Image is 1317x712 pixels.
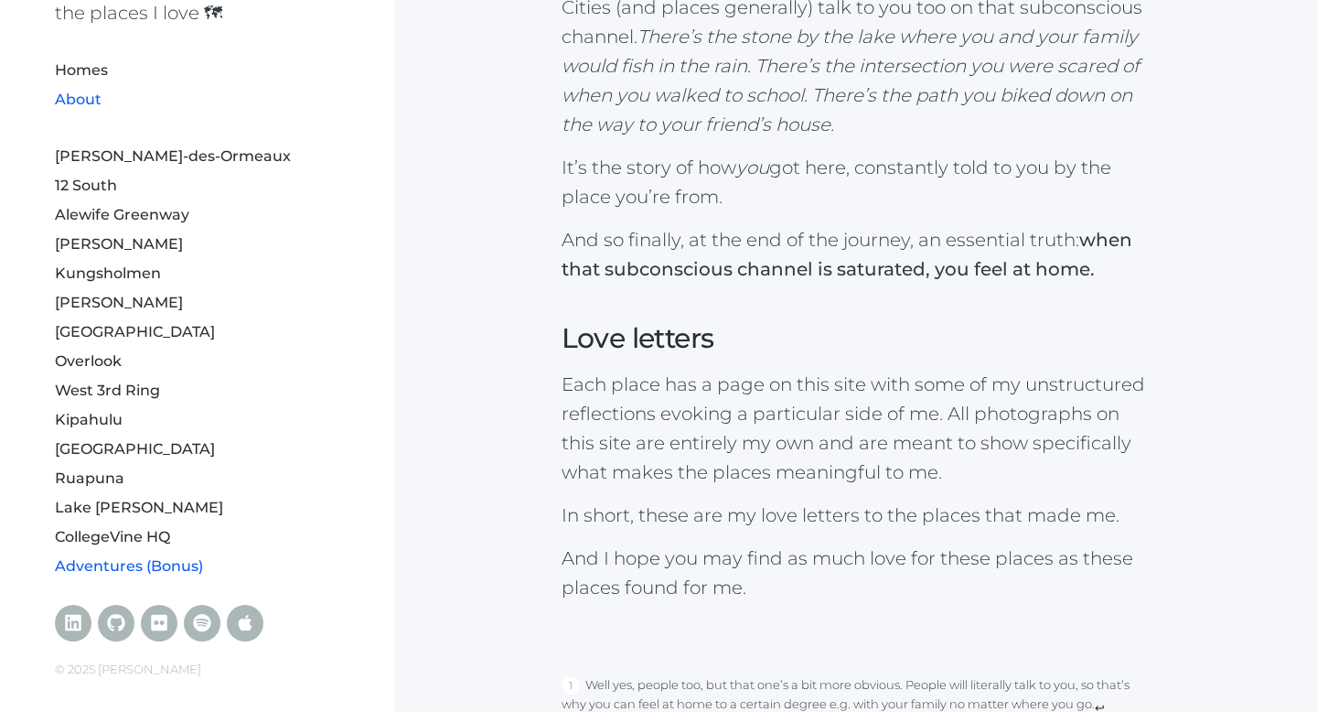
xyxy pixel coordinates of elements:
a: Alewife Greenway [55,206,189,223]
a: [PERSON_NAME] [55,294,183,311]
a: CollegeVine HQ [55,528,170,545]
a: Kungsholmen [55,264,161,282]
h3: Love letters [562,320,1151,356]
a: West 3rd Ring [55,382,160,399]
a: Ruapuna [55,469,124,487]
a: Overlook [55,352,122,370]
em: There’s the stone by the lake where you and your family would fish in the rain. There’s the inter... [562,26,1140,135]
a: [PERSON_NAME]-des-Ormeaux [55,147,291,165]
a: [PERSON_NAME] [55,235,183,253]
p: Each place has a page on this site with some of my unstructured reflections evoking a particular ... [562,370,1151,487]
a: [GEOGRAPHIC_DATA] [55,440,215,458]
p: Well yes, people too, but that one’s a bit more obvious. People will literally talk to you, so th... [562,677,1130,711]
a: Lake [PERSON_NAME] [55,499,223,516]
p: And I hope you may find as much love for these places as these places found for me. [562,544,1151,602]
a: [GEOGRAPHIC_DATA] [55,323,215,340]
a: Kipahulu [55,411,123,428]
span: © 2025 [PERSON_NAME] [55,662,201,676]
a: 12 South [55,177,117,194]
p: It’s the story of how got here, constantly told to you by the place you’re from. [562,153,1151,211]
p: In short, these are my love letters to the places that made me. [562,501,1151,530]
p: And so finally, at the end of the journey, an essential truth: [562,225,1151,284]
em: you [736,156,769,178]
a: Homes [55,61,108,79]
a: About [55,91,102,108]
a: Adventures (Bonus) [55,557,203,575]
